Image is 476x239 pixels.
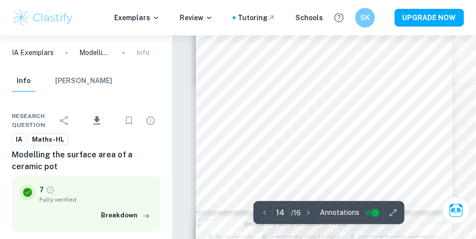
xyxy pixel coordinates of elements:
[29,135,68,145] span: Maths-HL
[12,135,26,145] span: IA
[238,12,276,23] a: Tutoring
[136,47,150,58] p: Info
[12,8,74,28] img: Clastify logo
[98,208,153,223] button: Breakdown
[443,197,470,224] button: Ask Clai
[79,47,111,58] p: Modelling the surface area of a ceramic pot
[55,111,74,130] div: Share
[46,185,55,194] a: Grade fully verified
[355,8,375,28] button: SK
[39,184,44,195] p: 7
[295,12,323,23] a: Schools
[28,133,68,146] a: Maths-HL
[395,9,464,27] button: UPGRADE NOW
[76,108,117,133] div: Download
[12,149,160,173] h6: Modelling the surface area of a ceramic pot
[331,9,348,26] button: Help and Feedback
[12,70,35,92] button: Info
[360,12,371,23] h6: SK
[12,133,26,146] a: IA
[320,208,360,218] span: Annotations
[114,12,160,23] p: Exemplars
[180,12,213,23] p: Review
[291,208,301,218] p: / 16
[141,111,160,130] div: Report issue
[55,70,112,92] button: [PERSON_NAME]
[12,47,54,58] a: IA Exemplars
[39,195,153,204] span: Fully verified
[119,111,139,130] div: Bookmark
[12,112,55,129] span: Research question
